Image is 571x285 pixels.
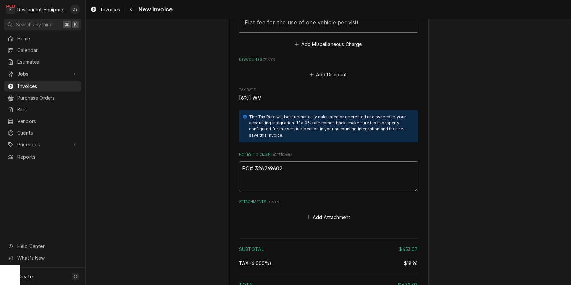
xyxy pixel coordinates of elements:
div: $453.07 [399,246,418,253]
a: Calendar [4,45,81,56]
span: Create [17,274,33,279]
span: Home [17,35,78,42]
div: Flat fee for the use of one vehicle per visit [245,18,359,26]
a: Estimates [4,56,81,67]
span: Reports [17,153,78,160]
button: Search anything⌘K [4,19,81,30]
button: Add Miscellaneous Charge [294,39,363,49]
span: [6%] WV [239,95,262,101]
span: Invoices [17,83,78,90]
button: Navigate back [126,4,136,15]
a: Go to Pricebook [4,139,81,150]
label: Discounts [239,57,418,62]
a: Clients [4,127,81,138]
a: Invoices [88,4,123,15]
span: Invoices [100,6,120,13]
span: Bills [17,106,78,113]
a: Invoices [4,81,81,92]
a: Reports [4,151,81,162]
div: Discounts [239,57,418,79]
a: Home [4,33,81,44]
div: Attachments [239,199,418,222]
div: The Tax Rate will be automatically calculated once created and synced to your accounting integrat... [249,114,411,139]
span: Purchase Orders [17,94,78,101]
a: Vendors [4,116,81,127]
div: $18.96 [404,260,418,267]
span: ( if any ) [266,200,279,204]
div: Derek Stewart's Avatar [70,5,80,14]
span: Jobs [17,70,68,77]
textarea: PO# 326269602 [239,161,418,191]
div: Restaurant Equipment Diagnostics's Avatar [6,5,15,14]
span: Pricebook [17,141,68,148]
span: ( if any ) [262,58,275,61]
span: Tax Rate [239,87,418,93]
div: Tax [239,260,418,267]
span: New Invoice [136,5,173,14]
div: Subtotal [239,246,418,253]
div: DS [70,5,80,14]
a: Go to Help Center [4,241,81,252]
span: K [74,21,77,28]
span: Help Center [17,243,77,250]
button: Add Discount [308,70,348,79]
span: Clients [17,129,78,136]
span: Tax Rate [239,94,418,102]
button: Add Attachment [305,212,352,222]
div: Restaurant Equipment Diagnostics [17,6,67,13]
div: Tax Rate [239,87,418,102]
span: ⌘ [65,21,69,28]
div: R [6,5,15,14]
span: What's New [17,254,77,261]
a: Go to Jobs [4,68,81,79]
a: Bills [4,104,81,115]
a: Purchase Orders [4,92,81,103]
span: Search anything [16,21,53,28]
span: ( optional ) [273,153,292,156]
span: C [74,273,77,280]
span: Vendors [17,118,78,125]
span: [6%] West Virginia State [239,260,272,266]
span: Estimates [17,58,78,65]
a: Go to What's New [4,252,81,263]
div: Notes to Client [239,152,418,191]
span: Subtotal [239,246,264,252]
label: Attachments [239,199,418,205]
span: Calendar [17,47,78,54]
label: Notes to Client [239,152,418,157]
